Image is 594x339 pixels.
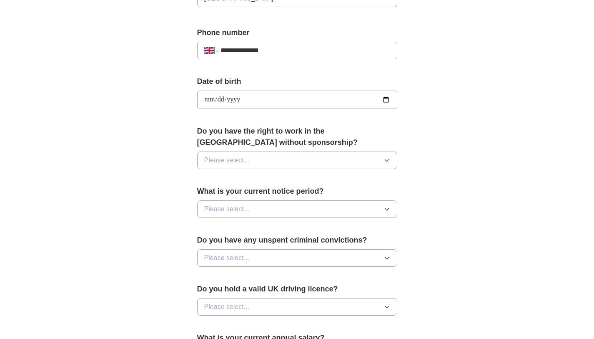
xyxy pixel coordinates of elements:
[197,298,397,316] button: Please select...
[197,186,397,197] label: What is your current notice period?
[197,126,397,148] label: Do you have the right to work in the [GEOGRAPHIC_DATA] without sponsorship?
[197,76,397,87] label: Date of birth
[197,283,397,295] label: Do you hold a valid UK driving licence?
[204,155,250,165] span: Please select...
[197,249,397,267] button: Please select...
[197,200,397,218] button: Please select...
[197,235,397,246] label: Do you have any unspent criminal convictions?
[204,302,250,312] span: Please select...
[197,27,397,38] label: Phone number
[204,204,250,214] span: Please select...
[204,253,250,263] span: Please select...
[197,152,397,169] button: Please select...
